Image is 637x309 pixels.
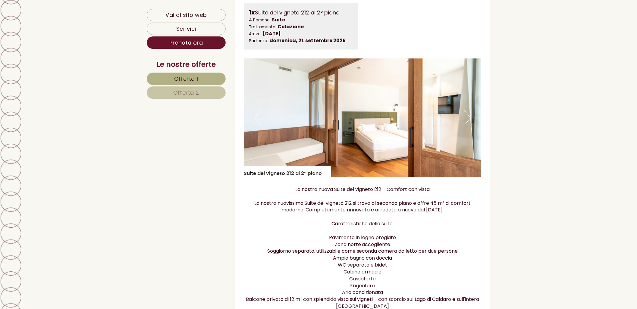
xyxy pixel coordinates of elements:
[147,36,226,49] a: Prenota ora
[147,9,226,21] a: Vai al sito web
[244,166,331,177] div: Suite del vigneto 212 al 2° piano
[206,157,238,169] button: Invia
[278,23,304,30] b: Colazione
[147,23,226,35] a: Scrivici
[249,31,262,37] small: Arrivo:
[244,58,482,177] img: image
[173,89,199,96] span: Offerta 2
[249,38,268,44] small: Partenza:
[107,5,131,14] div: [DATE]
[9,30,99,35] small: 17:05
[9,19,99,23] div: Hotel Tenz
[249,8,353,17] div: Suite del vigneto 212 al 2° piano
[272,16,285,23] b: Suite
[249,17,271,23] small: 4 Persone:
[174,75,198,83] span: Offerta 1
[147,59,226,70] div: Le nostre offerte
[263,30,281,37] b: [DATE]
[249,24,277,30] small: Trattamento:
[270,37,346,44] b: domenica, 21. settembre 2025
[249,8,255,17] b: 1x
[255,110,261,125] button: Previous
[464,110,471,125] button: Next
[5,17,102,36] div: Buon giorno, come possiamo aiutarla?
